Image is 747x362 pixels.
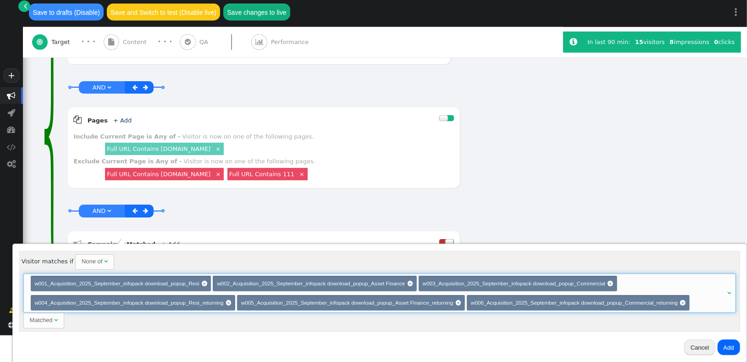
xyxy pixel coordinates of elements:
[108,208,111,214] span: 
[423,280,605,286] span: w003_Acquisition_2025_September_infopack download_popup_Commercial
[24,1,27,11] span: 
[30,316,53,325] div: Matched
[3,303,20,318] a: 
[680,300,686,306] div: ×
[684,340,715,355] button: Cancel
[241,300,454,306] span: w005_Acquisition_2025_September_infopack download_popup_Asset Finance_returning
[93,84,106,90] span: AND
[158,36,172,48] div: · · ·
[180,27,251,57] a:  QA
[123,38,150,47] span: Content
[34,280,199,286] span: w001_Acquisition_2025_September_infopack download_popup_Resi
[107,171,210,178] a: Full URL Contains [DOMAIN_NAME]
[456,300,461,306] div: ×
[107,4,221,20] button: Save and Switch to test (Disable live)
[88,117,108,124] b: Pages
[8,108,16,117] span: 
[223,4,290,20] button: Save changes to live
[19,251,740,332] div: Visitor matches if
[81,36,95,48] div: · · ·
[82,257,103,266] div: None of
[635,39,643,45] b: 15
[74,117,146,124] a:  Pages + Add
[255,39,264,45] span: 
[108,84,111,90] span: 
[202,281,207,286] div: ×
[199,38,212,47] span: QA
[7,143,16,151] span: 
[185,39,191,45] span: 
[107,145,210,152] a: Full URL Contains [DOMAIN_NAME]
[91,82,113,93] a: AND 
[718,340,740,355] button: Add
[298,170,306,178] a: ×
[74,158,182,165] b: Exclude Current Page is Any of -
[4,68,19,83] a: +
[7,125,16,134] span: 
[32,27,104,57] a:  Target · · ·
[93,207,106,214] span: AND
[9,306,14,315] span: 
[34,300,223,306] span: w004_Acquisition_2025_September_infopack download_popup_Resi_returning
[74,239,82,248] span: 
[714,39,735,45] span: clicks
[104,27,180,57] a:  Content · · ·
[714,39,718,45] b: 0
[143,84,148,90] span: 
[217,280,405,286] span: w002_Acquisition_2025_September_infopack download_popup_Asset Finance
[37,39,43,45] span: 
[54,317,58,323] span: 
[104,258,108,264] span: 
[51,38,73,47] span: Target
[229,171,294,178] a: Full URL Contains 111
[161,241,180,248] a: + Add
[9,322,15,328] span: 
[471,300,678,306] span: w006_Acquisition_2025_September_infopack download_popup_Commercial_returning
[91,206,113,216] a: AND 
[214,170,222,178] a: ×
[182,133,314,140] div: Visitor is now on one of the following pages.
[570,37,578,46] span: 
[587,38,633,47] div: In last 90 min:
[7,91,16,100] span: 
[141,82,152,93] a: 
[214,145,222,152] a: ×
[108,39,114,45] span: 
[74,115,82,124] span: 
[141,206,152,216] a: 
[133,84,138,90] span: 
[727,290,731,296] span: 
[29,4,104,20] button: Save to drafts (Disable)
[226,300,232,306] div: ×
[251,27,328,57] a:  Performance
[131,206,141,216] a: 
[7,160,16,168] span: 
[74,133,181,140] b: Include Current Page is Any of -
[184,158,315,165] div: Visitor is now on one of the following pages.
[88,241,155,248] b: Campaigns Matched
[408,281,413,286] div: ×
[608,281,613,286] div: ×
[18,0,30,12] a: 
[133,208,138,214] span: 
[670,39,709,45] span: impressions
[113,117,132,124] a: + Add
[131,82,141,93] a: 
[74,241,184,248] a:  Campaigns Matched + Add
[143,208,148,214] span: 
[633,38,667,47] div: visitors
[670,39,674,45] b: 8
[271,38,312,47] span: Performance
